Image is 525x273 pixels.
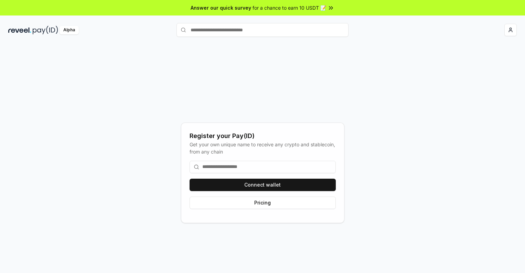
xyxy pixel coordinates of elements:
div: Register your Pay(ID) [190,131,336,141]
button: Connect wallet [190,179,336,191]
img: pay_id [33,26,58,34]
button: Pricing [190,197,336,209]
span: for a chance to earn 10 USDT 📝 [253,4,326,11]
span: Answer our quick survey [191,4,251,11]
div: Alpha [60,26,79,34]
img: reveel_dark [8,26,31,34]
div: Get your own unique name to receive any crypto and stablecoin, from any chain [190,141,336,155]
